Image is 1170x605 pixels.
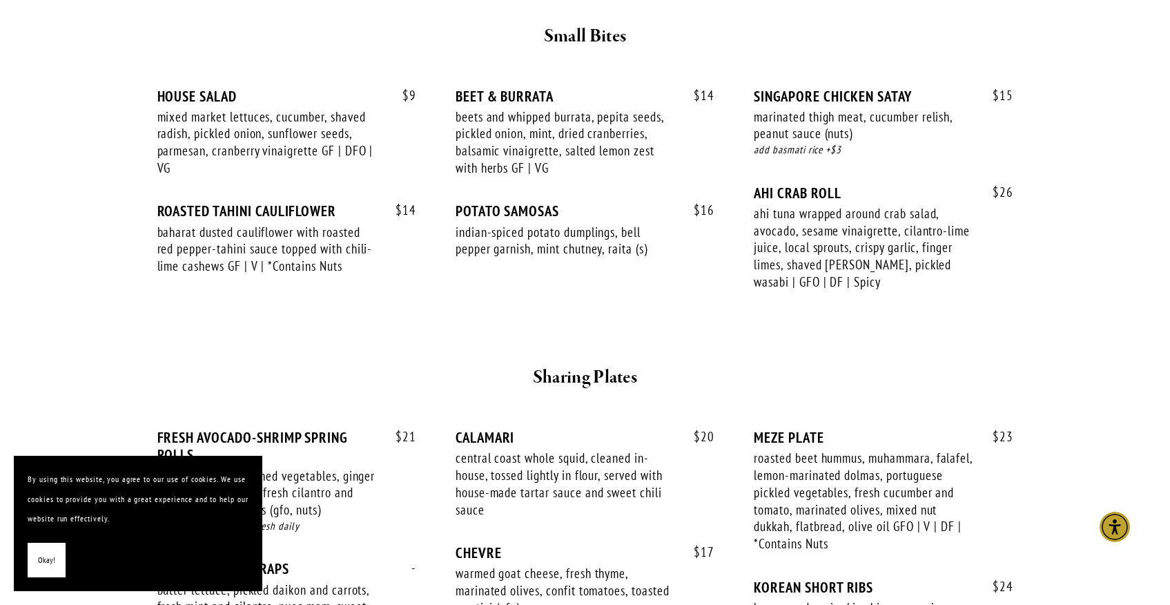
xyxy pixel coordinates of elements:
[157,202,416,220] div: ROASTED TAHINI CAULIFLOWER
[993,184,1000,200] span: $
[389,88,416,104] span: 9
[754,108,973,142] div: marinated thigh meat, cucumber relish, peanut sauce (nuts)
[398,560,416,576] span: -
[754,429,1013,446] div: MEZE PLATE
[680,202,714,218] span: 16
[28,543,66,578] button: Okay!
[754,88,1013,105] div: SINGAPORE CHICKEN SATAY
[979,429,1013,445] span: 23
[456,202,714,220] div: POTATO SAMOSAS
[396,202,402,218] span: $
[456,88,714,105] div: BEET & BURRATA
[1100,512,1130,542] div: Accessibility Menu
[456,108,675,177] div: beets and whipped burrata, pepita seeds, pickled onion, mint, dried cranberries, balsamic vinaigr...
[402,87,409,104] span: $
[979,88,1013,104] span: 15
[382,429,416,445] span: 21
[157,108,377,177] div: mixed market lettuces, cucumber, shaved radish, pickled onion, sunflower seeds, parmesan, cranber...
[754,142,1013,158] div: add basmati rice +$3
[396,428,402,445] span: $
[157,429,416,463] div: FRESH AVOCADO-SHRIMP SPRING ROLLS
[157,519,416,535] div: a limited supply made fresh daily
[456,450,675,518] div: central coast whole squid, cleaned in-house, tossed lightly in flour, served with house-made tart...
[38,550,55,570] span: Okay!
[680,429,714,445] span: 20
[694,202,701,218] span: $
[680,544,714,560] span: 17
[157,88,416,105] div: HOUSE SALAD
[694,87,701,104] span: $
[993,428,1000,445] span: $
[979,184,1013,200] span: 26
[157,224,377,275] div: baharat dusted cauliflower with roasted red pepper-tahini sauce topped with chili-lime cashews GF...
[754,579,1013,596] div: KOREAN SHORT RIBS
[754,205,973,291] div: ahi tuna wrapped around crab salad, avocado, sesame vinaigrette, cilantro-lime juice, local sprou...
[979,579,1013,595] span: 24
[28,470,248,529] p: By using this website, you agree to our use of cookies. We use cookies to provide you with a grea...
[544,24,626,48] strong: Small Bites
[694,428,701,445] span: $
[993,87,1000,104] span: $
[680,88,714,104] span: 14
[14,456,262,591] section: Cookie banner
[533,365,637,390] strong: Sharing Plates
[382,202,416,218] span: 14
[754,450,973,552] div: roasted beet hummus, muhammara, falafel, lemon-marinated dolmas, portuguese pickled vegetables, f...
[157,560,416,577] div: NOVO LETTUCE WRAPS
[157,468,377,519] div: glass noodles, julienned vegetables, ginger soy and chili sauces, fresh cilantro and mint, roaste...
[456,544,714,561] div: CHEVRE
[456,429,714,446] div: CALAMARI
[754,184,1013,202] div: AHI CRAB ROLL
[694,544,701,560] span: $
[456,224,675,258] div: indian-spiced potato dumplings, bell pepper garnish, mint chutney, raita (s)
[993,578,1000,595] span: $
